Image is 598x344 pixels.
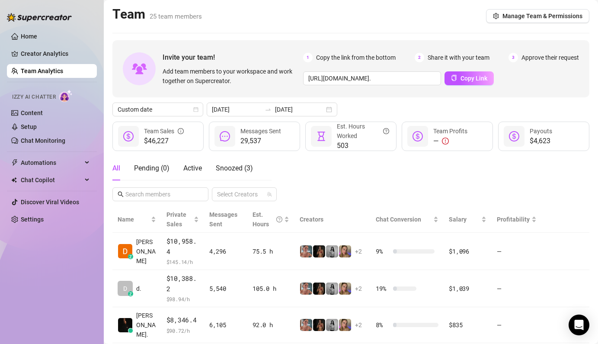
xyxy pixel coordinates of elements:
div: Open Intercom Messenger [569,315,589,335]
img: the_bohema [313,319,325,331]
span: d. [136,284,141,293]
a: Team Analytics [21,68,63,74]
div: All [112,163,120,174]
span: question-circle [276,210,282,229]
span: [PERSON_NAME] [136,237,156,266]
span: dollar-circle [509,131,519,141]
span: 2 [415,53,424,62]
span: Snoozed ( 3 ) [216,164,253,172]
div: Est. Hours [253,210,282,229]
div: $1,039 [449,284,486,293]
span: Name [118,215,149,224]
div: 5,540 [209,284,242,293]
span: $ 98.94 /h [166,295,199,303]
span: copy [451,75,457,81]
img: AI Chatter [59,90,73,102]
img: Dana Roz [118,244,132,258]
span: Salary [449,216,467,223]
div: Est. Hours Worked [337,122,389,141]
td: — [492,233,542,270]
span: search [118,191,124,197]
span: Add team members to your workspace and work together on Supercreator. [163,67,300,86]
span: Profitability [497,216,530,223]
img: Yarden [300,319,312,331]
input: Start date [212,105,261,114]
th: Creators [294,206,371,233]
span: to [265,106,272,113]
span: Chat Conversion [376,216,421,223]
span: 29,537 [240,136,281,146]
span: $ 90.72 /h [166,326,199,335]
span: Invite your team! [163,52,303,63]
span: Team Profits [433,128,467,135]
div: z [128,254,133,259]
span: Payouts [530,128,552,135]
span: Manage Team & Permissions [502,13,582,19]
div: 4,296 [209,247,242,256]
span: 9 % [376,247,390,256]
span: Active [183,164,202,172]
span: Custom date [118,103,198,116]
div: Team Sales [144,126,184,136]
span: Approve their request [521,53,579,62]
div: 92.0 h [253,320,289,330]
span: question-circle [383,122,389,141]
img: Yarden [300,245,312,257]
span: dollar-circle [413,131,423,141]
span: Automations [21,156,82,170]
div: $835 [449,320,486,330]
td: — [492,307,542,343]
a: Content [21,109,43,116]
a: Settings [21,216,44,223]
span: $10,388.2 [166,273,199,294]
span: D [123,284,127,293]
input: End date [275,105,324,114]
span: exclamation-circle [442,138,449,145]
span: dollar-circle [123,131,134,141]
span: info-circle [178,126,184,136]
div: $1,096 [449,247,486,256]
span: 25 team members [150,13,202,20]
a: Discover Viral Videos [21,199,79,206]
span: Private Sales [166,211,186,228]
img: Chap צ׳אפ [118,318,132,332]
img: A [326,319,338,331]
span: $8,346.4 [166,315,199,325]
span: [PERSON_NAME]. [136,311,156,339]
span: Izzy AI Chatter [12,93,56,101]
span: Chat Copilot [21,173,82,187]
img: Yarden [300,283,312,295]
span: setting [493,13,499,19]
img: logo-BBDzfeDw.svg [7,13,72,22]
span: 1 [303,53,313,62]
a: Chat Monitoring [21,137,65,144]
span: $10,958.4 [166,236,199,257]
div: Pending ( 0 ) [134,163,169,174]
th: Name [112,206,161,233]
img: A [326,283,338,295]
span: hourglass [316,131,326,141]
div: z [128,291,133,296]
div: — [433,136,467,146]
span: + 2 [355,247,362,256]
div: 6,105 [209,320,242,330]
span: Messages Sent [209,211,237,228]
span: 8 % [376,320,390,330]
a: Home [21,33,37,40]
span: thunderbolt [11,159,18,166]
span: Share it with your team [428,53,489,62]
span: calendar [193,107,198,112]
div: 105.0 h [253,284,289,293]
img: A [326,245,338,257]
button: Manage Team & Permissions [486,9,589,23]
span: $46,227 [144,136,184,146]
span: $4,623 [530,136,552,146]
div: 75.5 h [253,247,289,256]
img: the_bohema [313,245,325,257]
a: Setup [21,123,37,130]
img: the_bohema [313,283,325,295]
h2: Team [112,6,202,23]
span: Copy Link [460,75,487,82]
span: Messages Sent [240,128,281,135]
img: Cherry [339,319,351,331]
